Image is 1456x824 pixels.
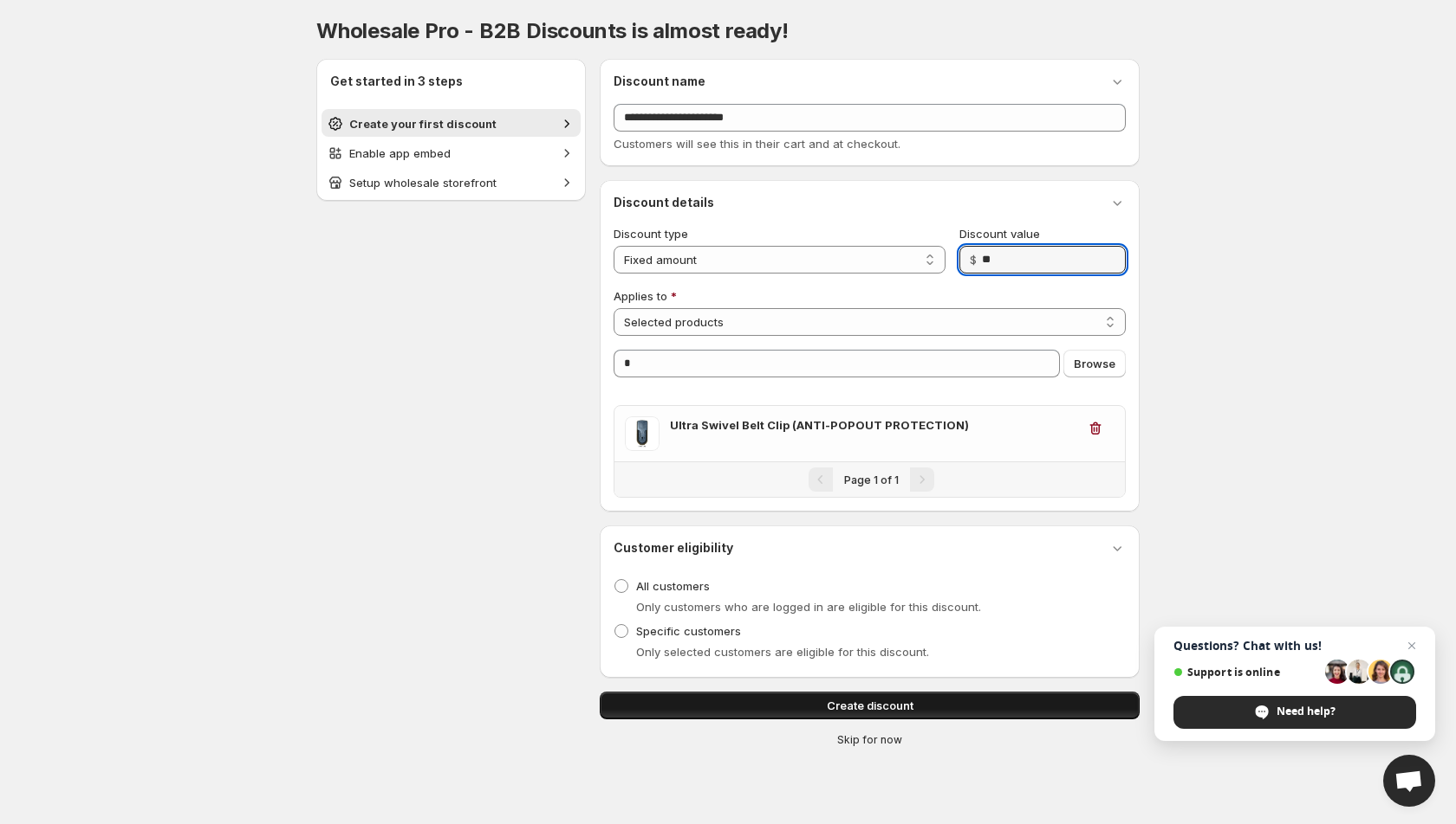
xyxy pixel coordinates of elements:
[349,146,451,160] span: Enable app embed
[614,194,714,211] h3: Discount details
[614,137,900,151] span: Customers will see this in their cart and at checkout.
[844,473,899,486] span: Page 1 of 1
[349,117,497,131] span: Create your first discount
[959,227,1040,241] span: Discount value
[827,697,913,714] span: Create discount
[1074,355,1115,372] span: Browse
[614,539,733,557] h3: Customer eligibility
[349,176,497,190] span: Setup wholesale storefront
[614,73,705,90] h3: Discount name
[1173,666,1319,679] span: Support is online
[316,17,1140,45] h1: Wholesale Pro - B2B Discounts is almost ready!
[614,461,1125,497] nav: Pagination
[670,416,1076,434] h3: Ultra Swivel Belt Clip (ANTI-POPOUT PROTECTION)
[614,289,667,303] span: Applies to
[970,253,977,267] span: $
[837,733,902,747] span: Skip for now
[600,692,1140,719] button: Create discount
[1173,696,1416,729] span: Need help?
[330,73,572,90] h2: Get started in 3 steps
[593,730,1147,750] button: Skip for now
[636,624,741,638] span: Specific customers
[1383,755,1435,807] a: Open chat
[636,600,981,614] span: Only customers who are logged in are eligible for this discount.
[1173,639,1416,653] span: Questions? Chat with us!
[614,227,688,241] span: Discount type
[636,645,929,659] span: Only selected customers are eligible for this discount.
[636,579,710,593] span: All customers
[1063,350,1126,377] button: Browse
[1277,704,1336,719] span: Need help?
